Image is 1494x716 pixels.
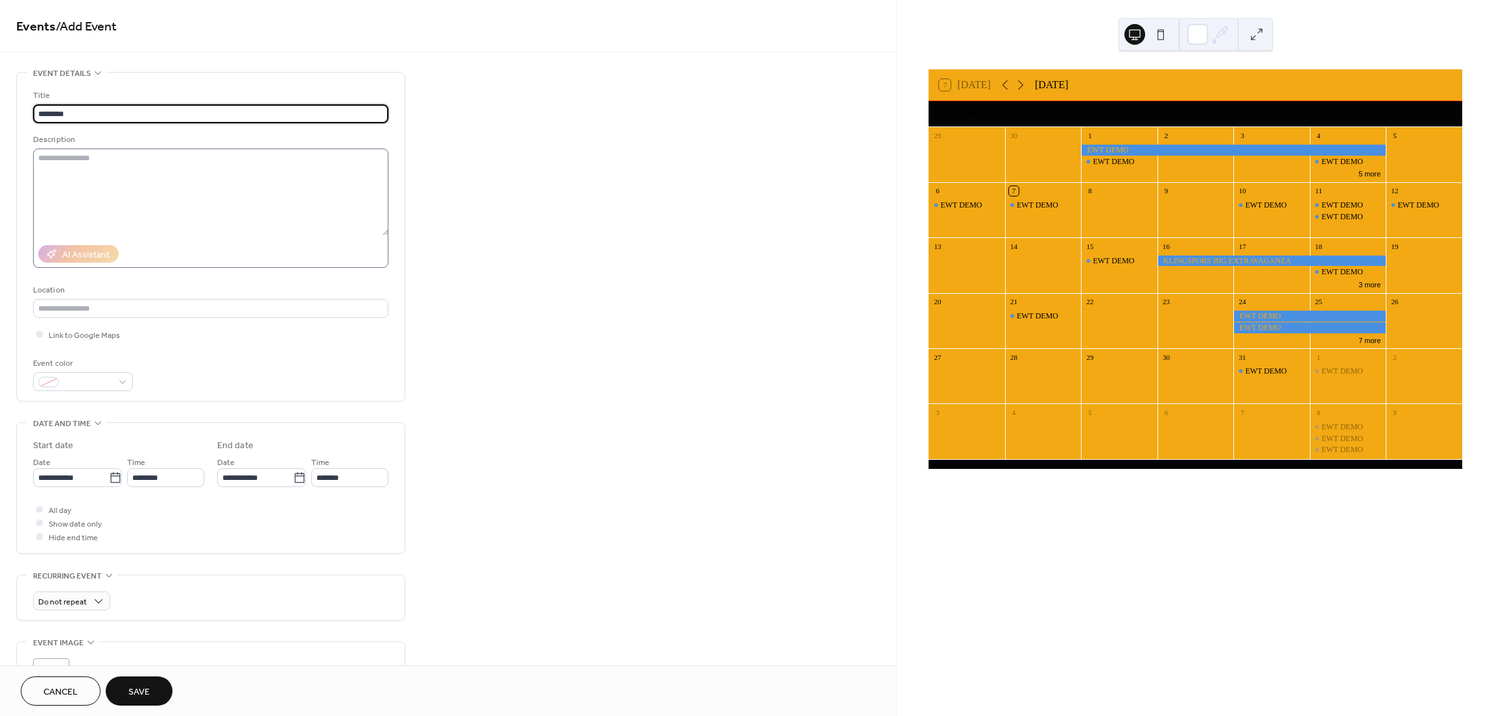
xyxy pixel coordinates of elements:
div: EWT DEMO [1310,366,1386,377]
div: 24 [1237,297,1247,307]
div: Event color [33,357,130,370]
div: 6 [1161,407,1171,417]
div: EWT DEMO [1005,311,1082,322]
div: 4 [1314,131,1323,141]
span: Recurring event [33,569,102,583]
div: 31 [1237,352,1247,362]
div: 14 [1009,241,1019,251]
div: EWT DEMO [1233,200,1310,211]
div: EWT DEMO [1310,422,1386,433]
div: EWT DEMO [1322,422,1363,433]
div: EWT DEMO [1017,200,1058,211]
div: End date [217,439,254,453]
span: Event details [33,67,91,80]
a: Cancel [21,676,101,706]
div: 16 [1161,241,1171,251]
div: EWT DEMO [1017,311,1058,322]
button: 5 more [1353,167,1386,178]
div: EWT DEMO [1310,200,1386,211]
div: Fri [1232,101,1305,127]
span: Date and time [33,417,91,431]
span: Show date only [49,518,102,531]
div: 26 [1390,297,1399,307]
div: 7 [1009,186,1019,196]
div: 2 [1390,352,1399,362]
div: EWT DEMO [1322,433,1363,444]
button: Save [106,676,172,706]
div: 3 [1237,131,1247,141]
div: 17 [1237,241,1247,251]
div: 1 [1314,352,1323,362]
span: / Add Event [56,14,117,40]
span: All day [49,504,71,518]
div: 15 [1085,241,1095,251]
div: 13 [932,241,942,251]
div: 22 [1085,297,1095,307]
div: EWT DEMO [1397,200,1439,211]
div: Wed [1085,101,1159,127]
div: 12 [1390,186,1399,196]
div: 5 [1390,131,1399,141]
span: Cancel [43,686,78,699]
div: 1 [1085,131,1095,141]
div: EWT DEMO [1233,366,1310,377]
div: 20 [932,297,942,307]
div: EWT DEMO [1233,311,1386,322]
div: Start date [33,439,73,453]
div: EWT DEMO [1310,211,1386,222]
div: EWT DEMO [1005,200,1082,211]
div: 23 [1161,297,1171,307]
div: 27 [932,352,942,362]
div: Location [33,283,386,297]
div: EWT DEMO [1081,256,1157,267]
div: EWT DEMO [1322,444,1363,455]
div: EWT DEMO [1093,256,1134,267]
div: 8 [1085,186,1095,196]
div: EWT DEMO [1093,156,1134,167]
button: 7 more [1353,334,1386,345]
div: EWT DEMO [1322,366,1363,377]
div: EWT DEMO [1081,145,1386,156]
div: EWT DEMO [1310,444,1386,455]
span: Date [33,456,51,470]
div: 29 [932,131,942,141]
div: EWT DEMO [1322,211,1363,222]
div: 28 [1009,352,1019,362]
div: 29 [1085,352,1095,362]
div: EWT DEMO [1081,156,1157,167]
button: 3 more [1353,278,1386,289]
div: Title [33,89,386,102]
div: 3 [932,407,942,417]
div: EWT DEMO [1322,267,1363,278]
div: Thu [1159,101,1232,127]
div: EWT DEMO [1233,322,1386,333]
div: 21 [1009,297,1019,307]
div: EWT DEMO [1310,156,1386,167]
div: 4 [1009,407,1019,417]
div: 30 [1161,352,1171,362]
span: Time [127,456,145,470]
span: Do not repeat [38,595,87,610]
span: Date [217,456,235,470]
span: Save [128,686,150,699]
div: Mon [939,101,1012,127]
div: 11 [1314,186,1323,196]
div: EWT DEMO [1310,267,1386,278]
div: EWT DEMO [940,200,982,211]
div: 9 [1390,407,1399,417]
div: 19 [1390,241,1399,251]
span: Event image [33,636,84,650]
div: EWT DEMO [1245,366,1286,377]
div: 8 [1314,407,1323,417]
div: 25 [1314,297,1323,307]
div: 9 [1161,186,1171,196]
div: EWT DEMO [1310,433,1386,444]
div: 30 [1009,131,1019,141]
div: EWT DEMO [1245,200,1286,211]
a: Events [16,14,56,40]
div: 2 [1161,131,1171,141]
div: 6 [932,186,942,196]
span: Hide end time [49,531,98,545]
div: EWT DEMO [1322,156,1363,167]
div: EWT DEMO [929,200,1005,211]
